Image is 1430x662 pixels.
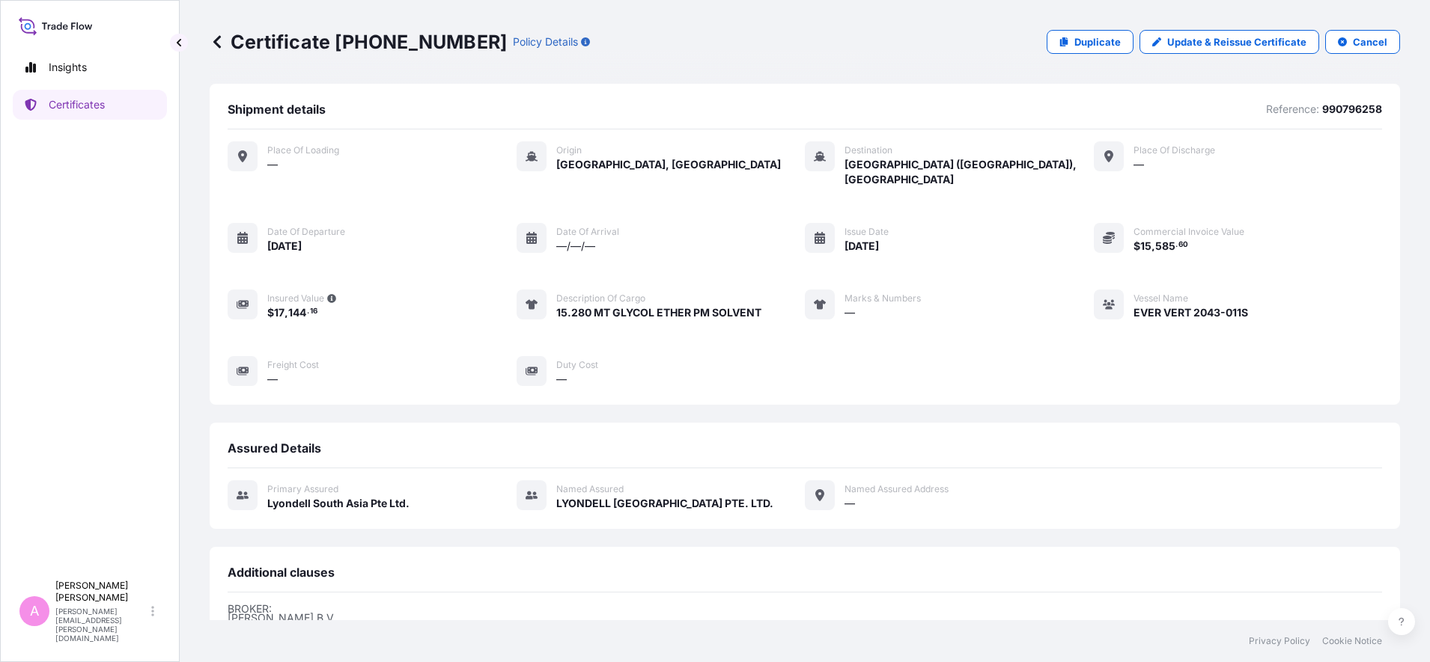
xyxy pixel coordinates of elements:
span: — [556,372,567,387]
a: Duplicate [1047,30,1134,54]
span: [DATE] [845,239,879,254]
span: Date of departure [267,226,345,238]
span: Freight Cost [267,359,319,371]
p: Certificate [PHONE_NUMBER] [210,30,507,54]
p: Reference: [1266,102,1319,117]
p: 990796258 [1322,102,1382,117]
button: Cancel [1325,30,1400,54]
span: Place of discharge [1134,144,1215,156]
span: Destination [845,144,892,156]
span: Commercial Invoice Value [1134,226,1244,238]
span: — [845,305,855,320]
span: — [1134,157,1144,172]
span: Origin [556,144,582,156]
span: Named Assured Address [845,483,949,495]
span: Issue Date [845,226,889,238]
span: Marks & Numbers [845,292,921,304]
a: Insights [13,52,167,82]
span: EVER VERT 2043-011S [1134,305,1248,320]
a: Certificates [13,90,167,120]
span: , [1151,241,1155,251]
span: [DATE] [267,239,302,254]
a: Cookie Notice [1322,635,1382,647]
span: — [267,157,278,172]
span: A [30,604,39,619]
span: Place of Loading [267,144,339,156]
span: Named Assured [556,483,624,495]
span: 15 [1140,241,1151,251]
span: Date of arrival [556,226,619,238]
span: — [845,496,855,511]
span: Assured Details [228,441,321,456]
p: Update & Reissue Certificate [1167,34,1306,49]
span: —/—/— [556,239,595,254]
span: 585 [1155,241,1175,251]
span: Additional clauses [228,565,335,580]
span: 17 [274,307,285,318]
span: [GEOGRAPHIC_DATA] ([GEOGRAPHIC_DATA]), [GEOGRAPHIC_DATA] [845,157,1094,187]
span: 144 [288,307,306,318]
span: Shipment details [228,102,326,117]
span: , [285,307,288,318]
span: 60 [1178,242,1188,248]
span: 15.280 MT GLYCOL ETHER PM SOLVENT [556,305,761,320]
span: Vessel Name [1134,292,1188,304]
p: Duplicate [1074,34,1121,49]
span: LYONDELL [GEOGRAPHIC_DATA] PTE. LTD. [556,496,773,511]
a: Privacy Policy [1249,635,1310,647]
span: Primary assured [267,483,338,495]
p: Cancel [1353,34,1387,49]
span: . [307,309,309,314]
a: Update & Reissue Certificate [1140,30,1319,54]
span: Lyondell South Asia Pte Ltd. [267,496,410,511]
span: $ [1134,241,1140,251]
span: 16 [310,309,317,314]
span: Insured Value [267,292,324,304]
p: Insights [49,60,87,75]
span: [GEOGRAPHIC_DATA], [GEOGRAPHIC_DATA] [556,157,781,172]
span: . [1175,242,1178,248]
p: Certificates [49,97,105,112]
span: — [267,372,278,387]
p: Policy Details [513,34,578,49]
span: $ [267,307,274,318]
p: [PERSON_NAME][EMAIL_ADDRESS][PERSON_NAME][DOMAIN_NAME] [55,607,148,643]
span: Duty Cost [556,359,598,371]
span: Description of cargo [556,292,645,304]
p: [PERSON_NAME] [PERSON_NAME] [55,580,148,604]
